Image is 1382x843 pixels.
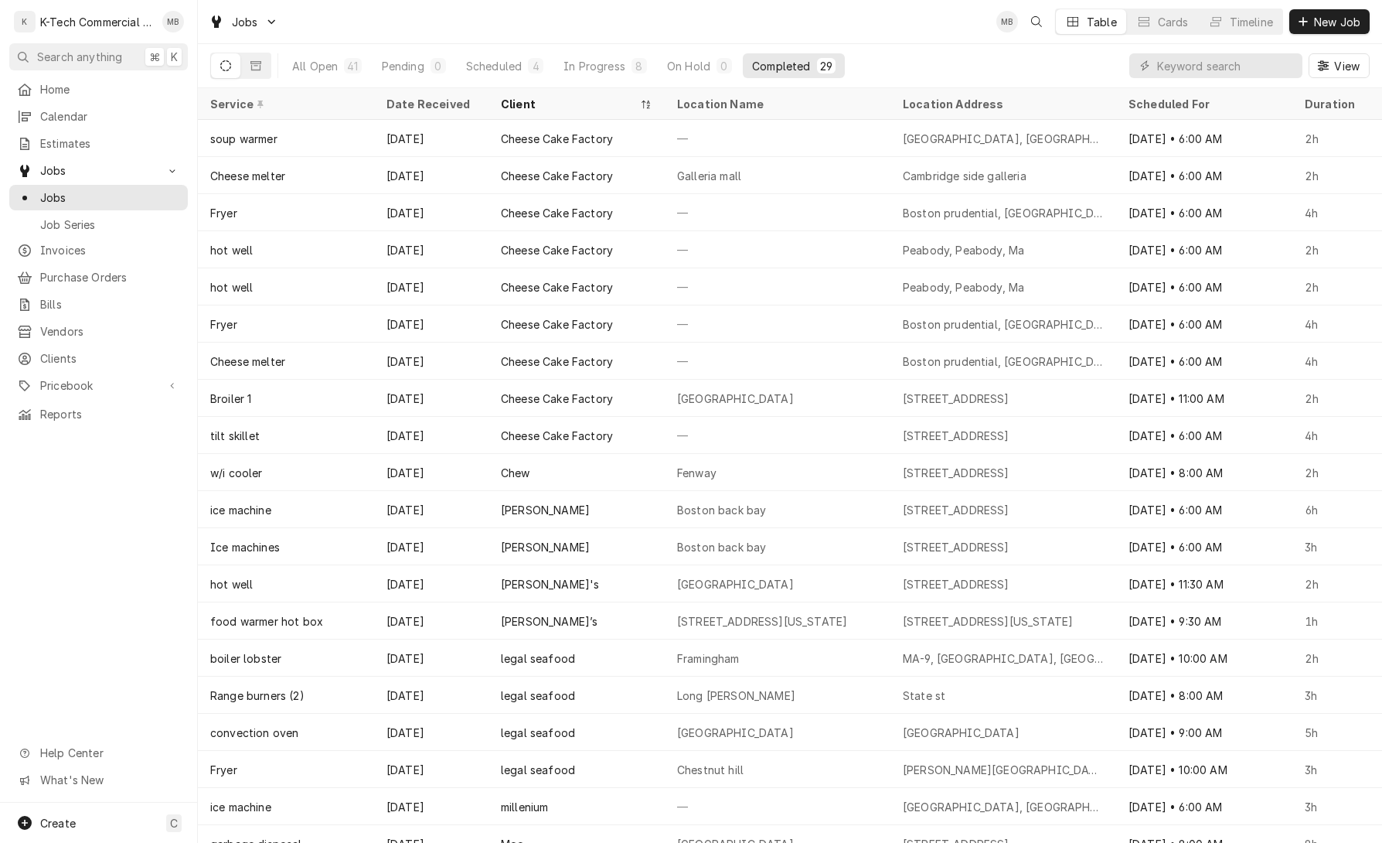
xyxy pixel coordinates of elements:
[665,120,890,157] div: —
[903,205,1104,221] div: Boston prudential, [GEOGRAPHIC_DATA], [GEOGRAPHIC_DATA]
[9,767,188,793] a: Go to What's New
[903,242,1024,258] div: Peabody, Peabody, Ma
[374,454,488,491] div: [DATE]
[1157,53,1295,78] input: Keyword search
[374,194,488,231] div: [DATE]
[1116,640,1292,677] div: [DATE] • 10:00 AM
[677,762,744,778] div: Chestnut hill
[903,725,1019,741] div: [GEOGRAPHIC_DATA]
[14,11,36,32] div: K
[374,120,488,157] div: [DATE]
[1116,602,1292,640] div: [DATE] • 9:30 AM
[9,77,188,102] a: Home
[903,688,945,704] div: State st
[665,268,890,305] div: —
[382,58,424,74] div: Pending
[501,353,613,370] div: Cheese Cake Factory
[347,58,358,74] div: 41
[501,465,530,481] div: Chew
[903,650,1104,667] div: MA-9, [GEOGRAPHIC_DATA], [GEOGRAPHIC_DATA]
[40,377,157,394] span: Pricebook
[501,205,613,221] div: Cheese Cake Factory
[374,491,488,528] div: [DATE]
[1128,96,1277,112] div: Scheduled For
[9,131,188,156] a: Estimates
[9,740,188,766] a: Go to Help Center
[171,49,178,65] span: K
[1292,380,1382,417] div: 2h
[374,602,488,640] div: [DATE]
[501,799,548,815] div: millenium
[40,269,180,285] span: Purchase Orders
[996,11,1018,32] div: Mehdi Bazidane's Avatar
[903,762,1104,778] div: [PERSON_NAME][GEOGRAPHIC_DATA], [GEOGRAPHIC_DATA]
[40,189,180,206] span: Jobs
[1116,157,1292,194] div: [DATE] • 6:00 AM
[903,465,1009,481] div: [STREET_ADDRESS]
[40,323,180,340] span: Vendors
[677,465,717,481] div: Fenway
[903,502,1009,518] div: [STREET_ADDRESS]
[9,212,188,237] a: Job Series
[386,96,473,112] div: Date Received
[1116,788,1292,825] div: [DATE] • 6:00 AM
[563,58,625,74] div: In Progress
[9,237,188,263] a: Invoices
[292,58,338,74] div: All Open
[210,762,237,778] div: Fryer
[374,343,488,380] div: [DATE]
[1292,194,1382,231] div: 4h
[1230,14,1273,30] div: Timeline
[170,815,178,831] span: C
[1116,454,1292,491] div: [DATE] • 8:00 AM
[501,539,590,555] div: [PERSON_NAME]
[501,576,599,592] div: [PERSON_NAME]'s
[677,650,740,667] div: Framingham
[162,11,184,32] div: Mehdi Bazidane's Avatar
[720,58,729,74] div: 0
[903,391,1009,407] div: [STREET_ADDRESS]
[667,58,710,74] div: On Hold
[1289,9,1370,34] button: New Job
[501,131,613,147] div: Cheese Cake Factory
[501,502,590,518] div: [PERSON_NAME]
[677,688,795,704] div: Long [PERSON_NAME]
[1309,53,1370,78] button: View
[210,168,285,184] div: Cheese melter
[903,316,1104,333] div: Boston prudential, [GEOGRAPHIC_DATA], [GEOGRAPHIC_DATA]
[1116,677,1292,714] div: [DATE] • 8:00 AM
[677,725,794,741] div: [GEOGRAPHIC_DATA]
[40,350,180,367] span: Clients
[665,305,890,343] div: —
[374,305,488,343] div: [DATE]
[1116,305,1292,343] div: [DATE] • 6:00 AM
[1116,120,1292,157] div: [DATE] • 6:00 AM
[9,185,188,210] a: Jobs
[9,158,188,183] a: Go to Jobs
[210,316,237,333] div: Fryer
[501,242,613,258] div: Cheese Cake Factory
[210,613,323,630] div: food warmer hot box
[1292,714,1382,751] div: 5h
[1292,602,1382,640] div: 1h
[374,751,488,788] div: [DATE]
[1116,751,1292,788] div: [DATE] • 10:00 AM
[1116,491,1292,528] div: [DATE] • 6:00 AM
[1311,14,1363,30] span: New Job
[40,108,180,125] span: Calendar
[501,168,613,184] div: Cheese Cake Factory
[1116,528,1292,565] div: [DATE] • 6:00 AM
[210,725,298,741] div: convection oven
[374,528,488,565] div: [DATE]
[501,391,613,407] div: Cheese Cake Factory
[40,242,180,258] span: Invoices
[210,279,253,295] div: hot well
[903,576,1009,592] div: [STREET_ADDRESS]
[40,14,154,30] div: K-Tech Commercial Kitchen Repair & Maintenance
[903,279,1024,295] div: Peabody, Peabody, Ma
[374,714,488,751] div: [DATE]
[665,343,890,380] div: —
[210,205,237,221] div: Fryer
[210,465,263,481] div: w/i cooler
[374,677,488,714] div: [DATE]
